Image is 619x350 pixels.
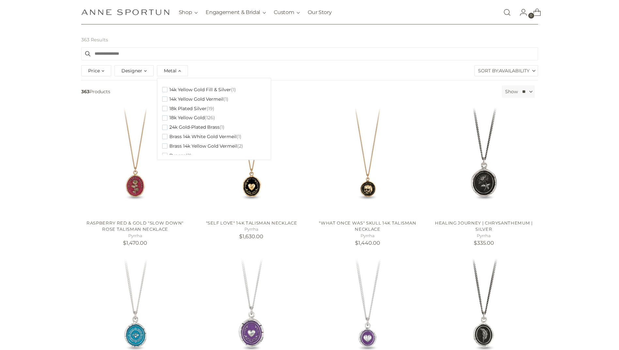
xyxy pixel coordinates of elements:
span: Metal [164,67,177,74]
label: Show [505,88,518,95]
a: "What Once Was" Skull 14k Talisman Necklace [319,220,416,232]
span: (2) [186,153,192,158]
button: Engagement & Bridal [206,5,266,20]
button: Bronze [162,151,192,160]
span: (126) [205,115,215,121]
span: Availability [499,66,530,76]
button: 18k Plated Silver [162,104,214,113]
a: Healing Journey | Chrysanthemum | Silver [430,107,538,214]
span: (1) [224,96,228,102]
span: 14k Yellow Gold Fill & Silver [169,87,231,93]
button: Shop [179,5,198,20]
span: 14k Yellow Gold & Silver [169,78,223,83]
span: (1) [231,87,236,93]
span: (8) [223,78,229,83]
a: Open cart modal [528,6,541,19]
h5: Pyrrha [81,233,189,239]
button: 24k Gold-Plated Brass [162,123,224,132]
button: 14k Yellow Gold Fill & Silver [162,85,236,95]
span: (1) [237,134,241,139]
span: (2) [237,143,243,149]
span: Designer [121,67,142,74]
span: 14k Yellow Gold Vermeil [169,96,224,102]
h5: Pyrrha [197,226,305,233]
span: $335.00 [474,240,494,246]
span: $1,440.00 [355,240,380,246]
span: 0 [528,13,534,19]
a: Anne Sportun Fine Jewellery [81,9,169,15]
button: Custom [274,5,300,20]
span: Bronze [169,153,186,158]
a: Open search modal [501,6,514,19]
span: Products [79,85,499,98]
span: 18k Yellow Gold [169,115,205,121]
span: Brass 14k Yellow Gold Vermeil [169,143,237,149]
span: (1) [220,124,224,130]
a: Healing Journey | Chrysanthemum | Silver [435,220,533,232]
span: 24k Gold-Plated Brass [169,124,220,130]
h5: Pyrrha [430,233,538,239]
button: Brass 14k Yellow Gold Vermeil [162,141,243,151]
p: 363 Results [81,36,108,43]
b: 363 [81,89,89,95]
h5: Pyrrha [314,233,422,239]
a: Raspberry Red & Gold "Slow Down" Rose Talisman Necklace [86,220,184,232]
span: 18k Plated Silver [169,106,207,111]
span: Brass 14k White Gold Vermeil [169,134,237,139]
input: Search products [81,47,538,60]
button: 18k Yellow Gold [162,113,215,123]
a: Go to the account page [514,6,527,19]
span: (19) [207,106,214,111]
label: Sort By:Availability [475,66,538,76]
a: Raspberry Red & Gold [81,107,189,214]
button: Brass 14k White Gold Vermeil [162,132,241,141]
span: $1,630.00 [239,233,263,240]
button: 14k Yellow Gold Vermeil [162,95,228,104]
a: Our Story [308,5,332,20]
span: $1,470.00 [123,240,147,246]
span: Price [88,67,100,74]
a: "Self Love" 14k Talisman Necklace [206,220,297,226]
